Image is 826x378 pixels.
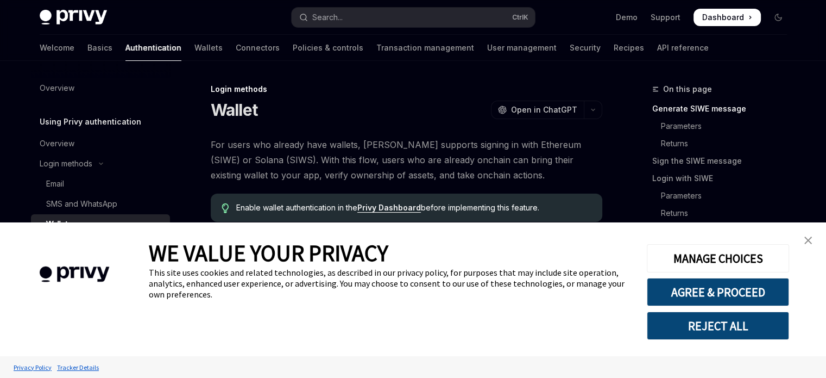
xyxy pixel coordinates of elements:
span: On this page [663,83,712,96]
img: dark logo [40,10,107,25]
a: Wallets [194,35,223,61]
div: Overview [40,82,74,95]
a: Basics [87,35,112,61]
button: Open search [292,8,535,27]
a: Support [651,12,680,23]
a: Overview [31,78,170,98]
a: API reference [657,35,709,61]
a: Privacy Policy [11,358,54,377]
div: Search... [312,11,343,24]
a: Generate SIWE message [652,100,796,117]
h5: Using Privy authentication [40,115,141,128]
a: Demo [616,12,638,23]
div: Email [46,177,64,190]
h1: Wallet [211,100,258,120]
img: close banner [804,237,812,244]
span: Ctrl K [512,13,528,22]
a: User management [487,35,557,61]
a: Welcome [40,35,74,61]
button: Open in ChatGPT [491,101,584,119]
a: Parameters [652,187,796,205]
button: REJECT ALL [647,312,789,340]
a: Recipes [614,35,644,61]
a: Wallet [31,214,170,234]
a: Returns [652,135,796,152]
a: Tracker Details [54,358,102,377]
img: company logo [16,251,133,298]
button: Toggle dark mode [770,9,787,26]
div: SMS and WhatsApp [46,197,117,210]
a: Connectors [236,35,280,61]
a: Security [570,35,601,61]
a: close banner [797,230,819,251]
span: Open in ChatGPT [511,104,577,115]
div: Login methods [40,157,92,170]
span: For users who already have wallets, [PERSON_NAME] supports signing in with Ethereum (SIWE) or Sol... [211,137,602,183]
svg: Tip [222,203,229,213]
a: Returns [652,205,796,222]
button: Toggle Login methods section [31,154,170,173]
a: Login with SIWE [652,170,796,187]
span: WE VALUE YOUR PRIVACY [149,239,388,267]
button: MANAGE CHOICES [647,244,789,272]
a: Privy Dashboard [357,203,421,213]
div: Overview [40,137,74,150]
a: Policies & controls [293,35,363,61]
a: Authentication [125,35,181,61]
button: AGREE & PROCEED [647,278,789,306]
div: This site uses cookies and related technologies, as described in our privacy policy, for purposes... [149,267,630,300]
span: Enable wallet authentication in the before implementing this feature. [236,202,591,213]
a: Usage [652,222,796,239]
a: Overview [31,134,170,153]
div: Wallet [46,218,68,231]
a: Dashboard [693,9,761,26]
span: Dashboard [702,12,744,23]
a: Transaction management [376,35,474,61]
a: SMS and WhatsApp [31,194,170,214]
a: Parameters [652,117,796,135]
div: Login methods [211,84,602,95]
a: Email [31,174,170,194]
a: Sign the SIWE message [652,152,796,170]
